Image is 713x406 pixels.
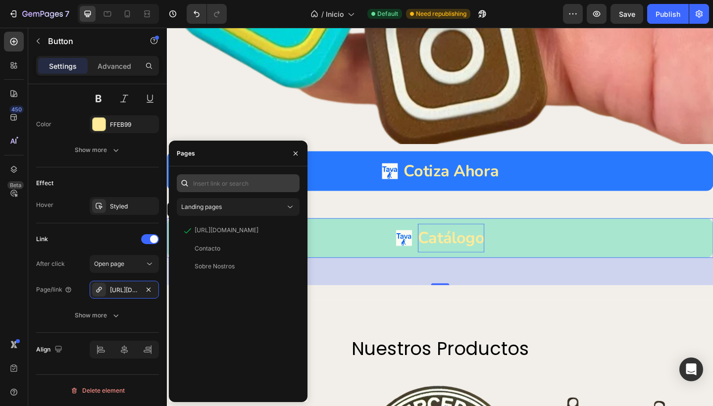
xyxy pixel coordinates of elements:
input: Insert link or search [177,174,300,192]
button: Save [611,4,643,24]
p: Advanced [98,61,131,71]
p: 7 [65,8,69,20]
button: Landing pages [177,198,300,216]
div: Hover [36,201,53,209]
div: Page/link [36,285,72,294]
div: Delete element [70,385,125,397]
span: Need republishing [416,9,466,18]
span: Landing pages [181,203,222,210]
iframe: Design area [167,28,713,406]
div: Sobre Nostros [195,262,235,271]
button: Open page [90,255,159,273]
p: Settings [49,61,77,71]
div: [URL][DOMAIN_NAME] [195,226,258,235]
div: Align [36,343,64,356]
div: Publish [656,9,680,19]
span: Default [377,9,398,18]
p: Catálogo [273,213,345,245]
div: Link [36,235,48,244]
div: 450 [9,105,24,113]
span: Save [619,10,635,18]
div: Effect [36,179,53,188]
div: Styled [110,202,156,211]
div: Beta [7,181,24,189]
span: / [321,9,324,19]
div: Button [12,194,35,203]
span: Inicio [326,9,344,19]
button: Show more [36,141,159,159]
span: Open page [94,260,124,267]
div: Pages [177,149,195,158]
button: 7 [4,4,74,24]
div: Undo/Redo [187,4,227,24]
div: Rich Text Editor. Editing area: main [273,213,345,245]
div: Contacto [195,244,220,253]
p: Button [48,35,132,47]
div: Show more [75,145,121,155]
button: Delete element [36,383,159,399]
p: Cotiza Ahora [257,141,361,172]
div: Color [36,120,51,129]
div: Open Intercom Messenger [679,357,703,381]
div: Show more [75,310,121,320]
div: After click [36,259,65,268]
h2: nuestros productos [7,336,587,363]
button: Publish [647,4,689,24]
div: FFEB99 [110,120,156,129]
div: [URL][DOMAIN_NAME] [110,286,139,295]
button: Show more [36,306,159,324]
